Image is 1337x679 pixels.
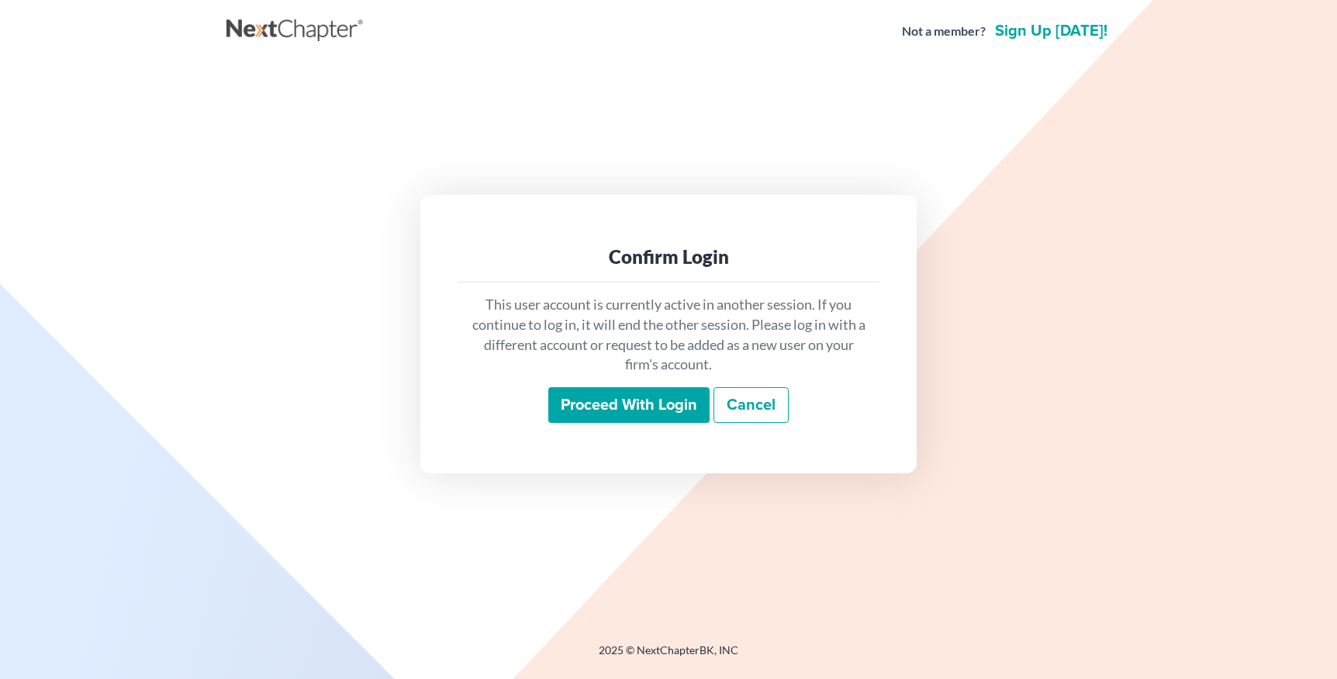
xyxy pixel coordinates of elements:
input: Proceed with login [548,387,710,423]
div: Confirm Login [470,244,867,269]
div: 2025 © NextChapterBK, INC [226,643,1111,670]
strong: Not a member? [902,23,986,40]
p: This user account is currently active in another session. If you continue to log in, it will end ... [470,295,867,375]
a: Cancel [713,387,789,423]
a: Sign up [DATE]! [992,23,1111,39]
